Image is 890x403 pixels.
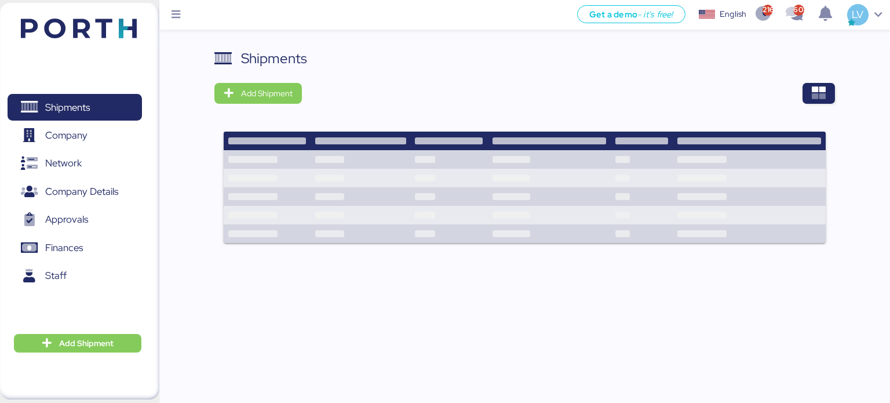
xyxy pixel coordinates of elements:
[45,127,87,144] span: Company
[8,206,142,233] a: Approvals
[8,94,142,121] a: Shipments
[166,5,186,25] button: Menu
[8,150,142,177] a: Network
[45,211,88,228] span: Approvals
[59,336,114,350] span: Add Shipment
[45,155,82,172] span: Network
[241,86,293,100] span: Add Shipment
[720,8,746,20] div: English
[45,267,67,284] span: Staff
[8,235,142,262] a: Finances
[852,7,863,22] span: LV
[14,334,141,353] button: Add Shipment
[8,122,142,149] a: Company
[8,179,142,205] a: Company Details
[241,48,307,69] div: Shipments
[8,263,142,289] a: Staff
[214,83,302,104] button: Add Shipment
[45,239,83,256] span: Finances
[45,183,118,200] span: Company Details
[45,99,90,116] span: Shipments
